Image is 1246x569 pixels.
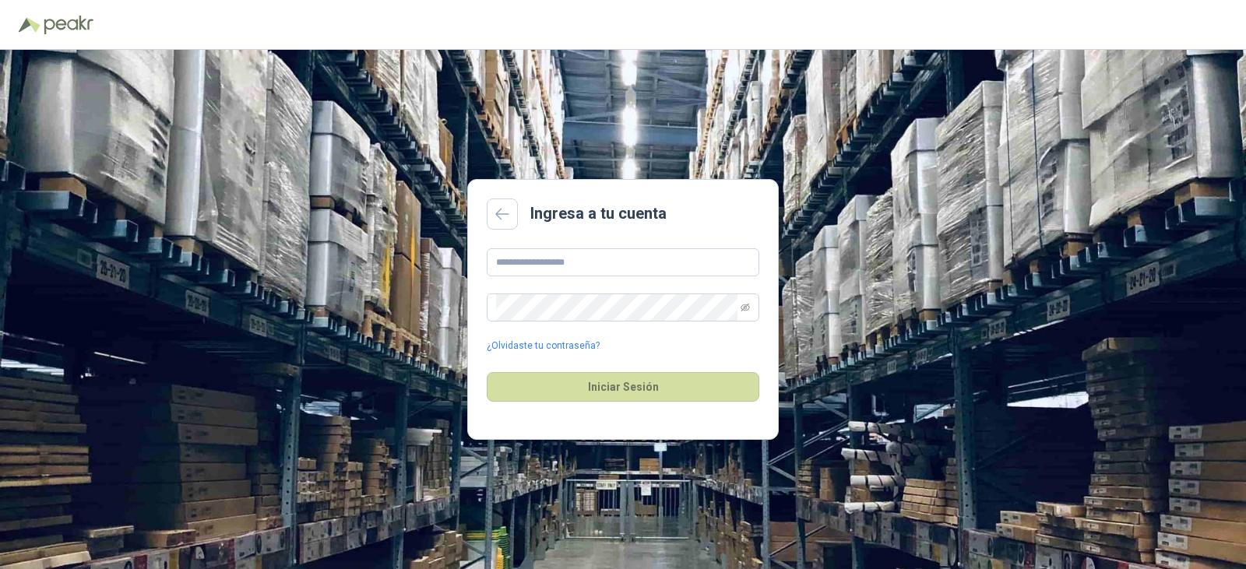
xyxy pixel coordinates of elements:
img: Logo [19,17,40,33]
button: Iniciar Sesión [487,372,759,402]
span: eye-invisible [741,303,750,312]
h2: Ingresa a tu cuenta [530,202,667,226]
a: ¿Olvidaste tu contraseña? [487,339,600,353]
img: Peakr [44,16,93,34]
